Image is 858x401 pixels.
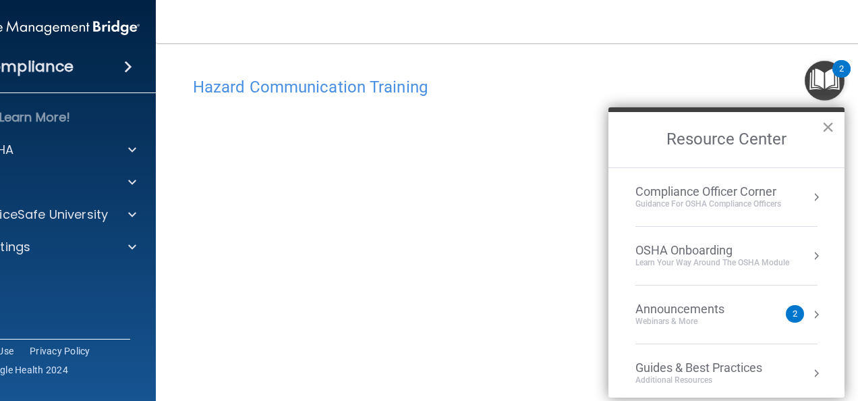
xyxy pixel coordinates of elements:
[635,198,781,210] div: Guidance for OSHA Compliance Officers
[635,243,789,258] div: OSHA Onboarding
[635,257,789,269] div: Learn your way around the OSHA module
[635,360,762,375] div: Guides & Best Practices
[822,116,834,138] button: Close
[635,184,781,199] div: Compliance Officer Corner
[839,69,844,86] div: 2
[635,302,751,317] div: Announcements
[608,107,845,398] div: Resource Center
[635,316,751,327] div: Webinars & More
[805,61,845,101] button: Open Resource Center, 2 new notifications
[608,112,845,167] h2: Resource Center
[635,375,762,386] div: Additional Resources
[30,344,90,358] a: Privacy Policy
